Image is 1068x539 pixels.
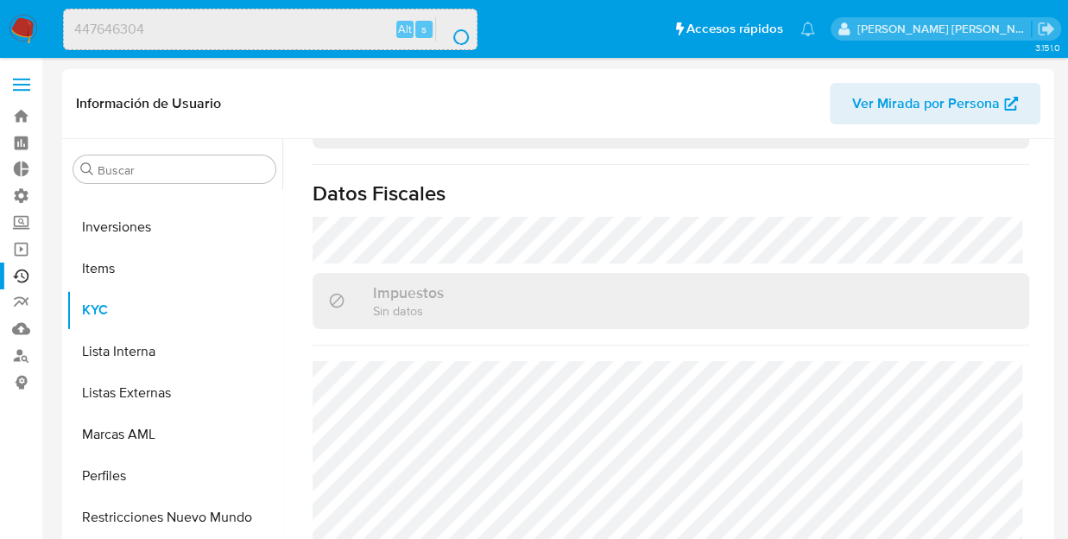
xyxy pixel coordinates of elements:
[398,21,412,37] span: Alt
[435,17,471,41] button: search-icon
[66,372,282,414] button: Listas Externas
[98,162,269,178] input: Buscar
[76,95,221,112] h1: Información de Usuario
[313,181,1029,206] h1: Datos Fiscales
[313,273,1029,329] div: ImpuestosSin datos
[800,22,815,36] a: Notificaciones
[66,331,282,372] button: Lista Interna
[686,20,783,38] span: Accesos rápidos
[421,21,427,37] span: s
[66,289,282,331] button: KYC
[852,83,1000,124] span: Ver Mirada por Persona
[830,83,1040,124] button: Ver Mirada por Persona
[857,21,1032,37] p: maria.lavizzari@mercadolibre.com
[66,497,282,538] button: Restricciones Nuevo Mundo
[66,414,282,455] button: Marcas AML
[64,18,477,41] input: Buscar usuario o caso...
[66,248,282,289] button: Items
[80,162,94,176] button: Buscar
[66,206,282,248] button: Inversiones
[373,283,444,302] h3: Impuestos
[66,455,282,497] button: Perfiles
[1037,20,1055,38] a: Salir
[373,302,444,319] p: Sin datos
